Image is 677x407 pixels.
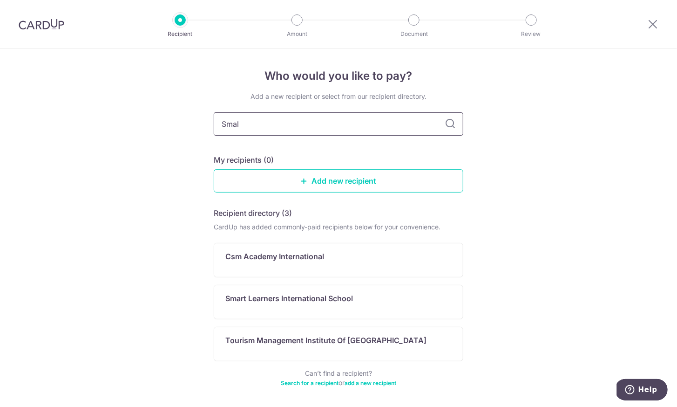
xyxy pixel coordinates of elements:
div: Add a new recipient or select from our recipient directory. [214,92,463,101]
p: Smart Learners International School [225,293,353,304]
a: add a new recipient [345,379,396,386]
span: Help [21,7,41,15]
p: Tourism Management Institute Of [GEOGRAPHIC_DATA] [225,335,427,346]
h5: Recipient directory (3) [214,207,292,219]
p: Recipient [146,29,215,39]
p: Csm Academy International [225,251,324,262]
a: Add new recipient [214,169,463,193]
h4: Who would you like to pay? [214,68,463,84]
div: CardUp has added commonly-paid recipients below for your convenience. [214,222,463,232]
p: Review [497,29,566,39]
input: Search for any recipient here [214,112,463,136]
a: Search for a recipient [281,379,338,386]
div: Can’t find a recipient? or [214,369,463,387]
img: CardUp [19,19,64,30]
p: Document [379,29,448,39]
iframe: Opens a widget where you can find more information [617,379,668,402]
p: Amount [263,29,332,39]
h5: My recipients (0) [214,154,274,166]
